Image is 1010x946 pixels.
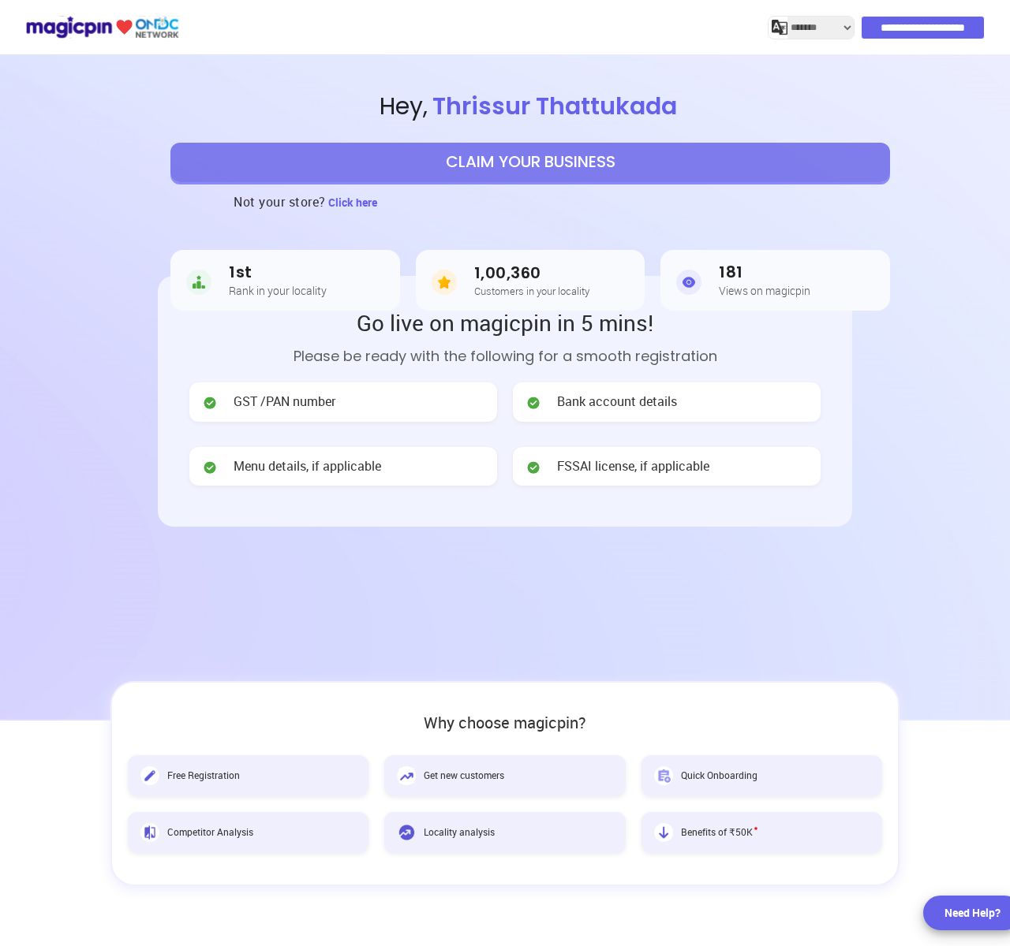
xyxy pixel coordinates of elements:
img: Quick Onboarding [654,766,673,785]
span: Hey , [50,90,1010,124]
img: Customers [432,266,457,298]
span: Bank account details [557,393,677,411]
span: GST /PAN number [234,393,335,411]
span: FSSAI license, if applicable [557,457,709,475]
img: Benefits of ₹50K [654,823,673,842]
img: j2MGCQAAAABJRU5ErkJggg== [772,20,787,35]
button: CLAIM YOUR BUSINESS [170,143,890,182]
span: Locality analysis [424,825,495,839]
img: Get new customers [397,766,416,785]
h3: 181 [719,263,810,281]
h3: 1,00,360 [474,264,589,282]
h2: Why choose magicpin? [128,714,882,732]
img: Free Registration [140,766,159,785]
h2: Go live on magicpin in 5 mins! [189,307,821,337]
img: check [526,395,541,411]
h3: 1st [229,263,327,281]
span: Competitor Analysis [167,825,253,839]
img: ondc-logo-new-small.8a59708e.svg [25,13,179,41]
h5: Customers in your locality [474,285,589,296]
span: Free Registration [167,769,240,782]
span: Menu details, if applicable [234,457,381,475]
img: check [202,460,218,475]
span: Thrissur Thattukada [428,89,682,123]
span: Benefits of ₹50K [681,825,757,839]
img: Rank [186,266,211,298]
img: Views [676,266,701,298]
span: Quick Onboarding [681,769,757,782]
div: Need Help? [945,905,1001,921]
img: check [526,460,541,475]
img: check [202,395,218,411]
img: Competitor Analysis [140,823,159,842]
p: Please be ready with the following for a smooth registration [189,345,821,367]
h5: Views on magicpin [719,285,810,296]
img: Locality analysis [397,823,416,842]
span: Click here [328,195,377,210]
span: Get new customers [424,769,504,782]
h5: Rank in your locality [229,285,327,296]
h3: Not your store? [234,182,326,222]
